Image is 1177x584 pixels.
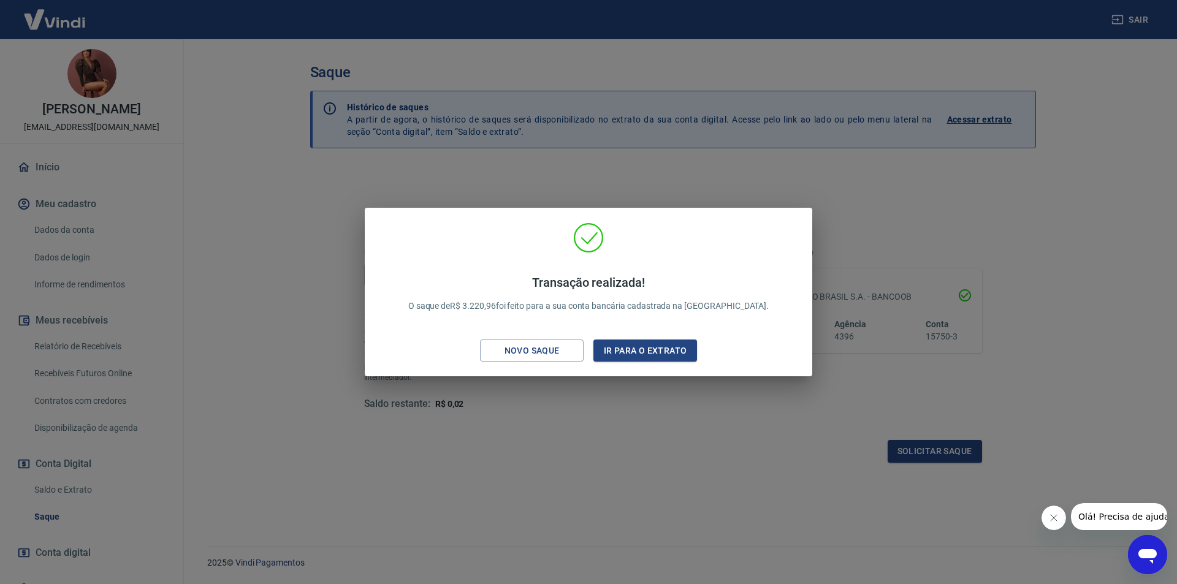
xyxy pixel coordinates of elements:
iframe: Mensagem da empresa [1071,503,1167,530]
button: Novo saque [480,339,584,362]
span: Olá! Precisa de ajuda? [7,9,103,18]
button: Ir para o extrato [593,339,697,362]
iframe: Fechar mensagem [1042,506,1066,530]
h4: Transação realizada! [408,275,769,290]
p: O saque de R$ 3.220,96 foi feito para a sua conta bancária cadastrada na [GEOGRAPHIC_DATA]. [408,275,769,313]
div: Novo saque [490,343,574,358]
iframe: Botão para abrir a janela de mensagens [1128,535,1167,574]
